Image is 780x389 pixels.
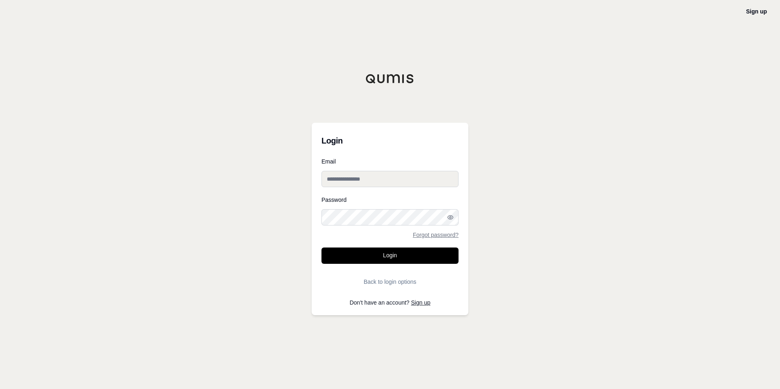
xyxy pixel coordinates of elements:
[321,159,459,164] label: Email
[321,248,459,264] button: Login
[366,74,414,84] img: Qumis
[321,133,459,149] h3: Login
[411,299,430,306] a: Sign up
[321,300,459,305] p: Don't have an account?
[413,232,459,238] a: Forgot password?
[321,197,459,203] label: Password
[321,274,459,290] button: Back to login options
[746,8,767,15] a: Sign up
